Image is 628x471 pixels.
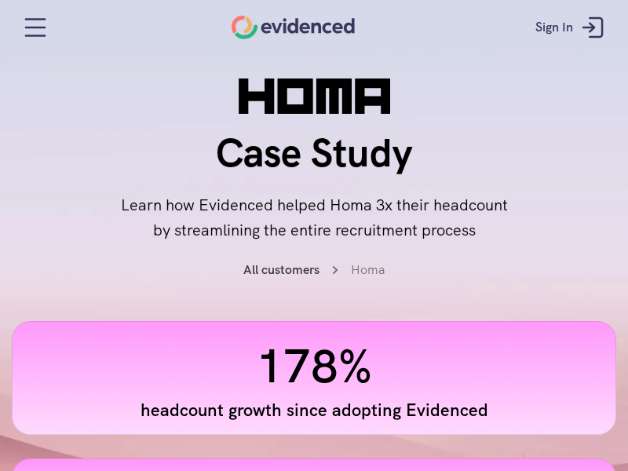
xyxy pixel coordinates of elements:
a: Sign In [524,4,620,51]
h4: headcount growth since adopting Evidenced [24,399,604,423]
h1: Case Study [12,130,616,177]
a: All customers [243,261,319,278]
a: Home [232,16,355,39]
p: Sign In [535,17,573,38]
h4: 178% [24,333,604,399]
p: Learn how Evidenced helped Homa 3x their headcount by streamlining the entire recruitment process [118,192,510,243]
p: Homa [351,260,385,280]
